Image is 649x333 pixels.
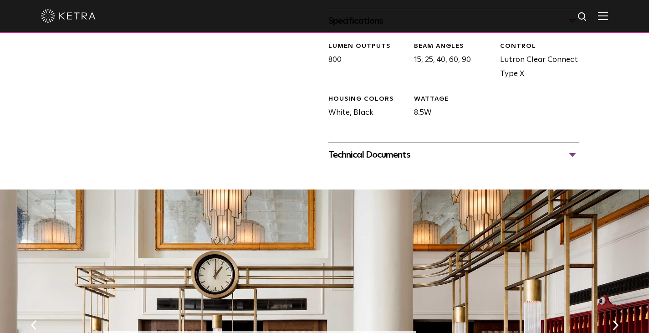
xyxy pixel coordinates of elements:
button: Previous [29,319,38,331]
div: Beam Angles [414,42,493,51]
div: 8.5W [407,95,493,120]
div: Technical Documents [328,148,579,162]
div: Lutron Clear Connect Type X [493,42,579,81]
img: Hamburger%20Nav.svg [598,11,608,20]
div: CONTROL [500,42,579,51]
button: Next [611,319,620,331]
div: LUMEN OUTPUTS [328,42,408,51]
img: ketra-logo-2019-white [41,9,96,23]
div: WATTAGE [414,95,493,104]
div: 800 [322,42,408,81]
img: search icon [577,11,588,23]
div: HOUSING COLORS [328,95,408,104]
div: White, Black [322,95,408,120]
div: 15, 25, 40, 60, 90 [407,42,493,81]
